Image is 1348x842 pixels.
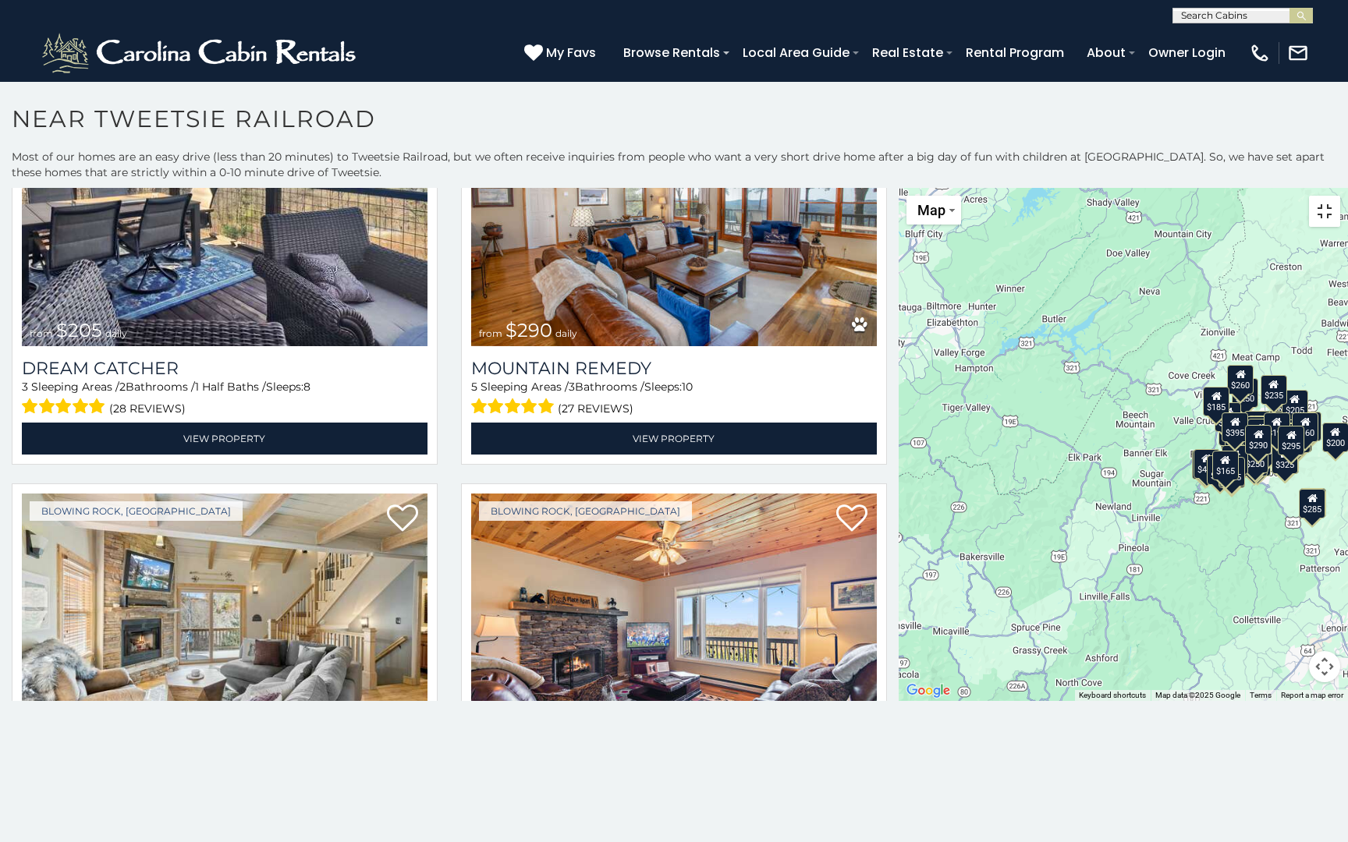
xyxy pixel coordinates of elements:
img: Mountain Remedy [471,75,877,346]
a: Open this area in Google Maps (opens a new window) [903,681,954,701]
span: from [30,327,53,339]
a: Blowing Rock, [GEOGRAPHIC_DATA] [30,501,243,521]
a: Local Area Guide [735,39,857,66]
a: Dream Catcher [22,358,427,379]
div: $260 [1227,365,1254,394]
a: The Cozy Cub from $205 daily [22,494,427,765]
a: View Property [471,423,877,455]
span: 1 Half Baths / [195,380,266,394]
button: Keyboard shortcuts [1079,690,1146,701]
div: $290 [1245,425,1272,455]
img: The Cozy Cub [22,494,427,765]
div: Sleeping Areas / Bathrooms / Sleeps: [22,379,427,419]
span: daily [105,327,127,339]
a: Dream Catcher from $205 daily [22,75,427,346]
div: $930 [1295,412,1321,441]
div: $160 [1292,412,1318,442]
a: Rental Program [958,39,1072,66]
div: $350 [1272,444,1299,474]
span: 3 [569,380,575,394]
span: Map data ©2025 Google [1155,691,1240,699]
span: 10 [682,380,693,394]
div: $355 [1207,455,1233,485]
span: 3 [22,380,28,394]
div: $250 [1242,444,1268,473]
button: Change map style [906,196,961,225]
div: $205 [1282,390,1308,419]
span: Map [917,202,945,218]
div: $230 [1264,411,1290,440]
div: $235 [1274,391,1300,421]
button: Toggle fullscreen view [1309,196,1340,227]
a: Terms [1250,691,1272,699]
img: mail-regular-white.png [1287,42,1309,64]
a: Real Estate [864,39,951,66]
span: $290 [505,319,552,341]
img: Dream Catcher [22,75,427,346]
span: 2 [119,380,126,394]
a: View Property [22,423,427,455]
button: Map camera controls [1309,651,1340,682]
img: White-1-2.png [39,30,363,76]
div: $315 [1242,416,1268,446]
span: My Favs [546,43,596,62]
div: $185 [1203,387,1229,416]
a: Add to favorites [836,503,867,536]
div: $190 [1264,412,1290,442]
div: $395 [1222,412,1248,442]
span: 5 [471,380,477,394]
div: $375 [1192,450,1219,479]
a: Mountain Remedy [471,358,877,379]
img: phone-regular-white.png [1249,42,1271,64]
img: Google [903,681,954,701]
a: Report a map error [1281,691,1343,699]
div: $285 [1299,489,1325,518]
span: daily [555,327,577,339]
div: $325 [1272,444,1298,474]
a: Add to favorites [387,503,418,536]
a: About [1079,39,1133,66]
div: $180 [1215,402,1241,432]
span: (28 reviews) [109,398,186,419]
a: My Favs [524,43,600,63]
div: Sleeping Areas / Bathrooms / Sleeps: [471,379,877,419]
div: $180 [1244,411,1271,440]
div: $345 [1219,457,1245,486]
img: A Place Apart [471,494,877,765]
span: (27 reviews) [558,398,633,419]
a: Owner Login [1140,39,1233,66]
div: $235 [1261,375,1287,405]
span: $205 [56,319,102,341]
a: A Place Apart from $175 daily [471,494,877,765]
div: $410 [1194,449,1220,479]
a: Blowing Rock, [GEOGRAPHIC_DATA] [479,501,692,521]
span: 8 [303,380,310,394]
div: $165 [1212,451,1239,480]
div: $170 [1222,445,1248,475]
a: Browse Rentals [615,39,728,66]
div: $295 [1278,426,1304,455]
a: Mountain Remedy from $290 daily [471,75,877,346]
span: from [479,327,502,339]
div: $299 [1247,419,1274,448]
